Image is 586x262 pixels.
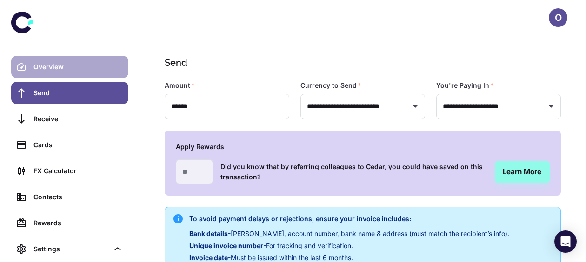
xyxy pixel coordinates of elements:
a: Rewards [11,212,128,234]
a: Overview [11,56,128,78]
h6: To avoid payment delays or rejections, ensure your invoice includes: [189,214,509,224]
h6: Apply Rewards [176,142,550,152]
h6: Did you know that by referring colleagues to Cedar, you could have saved on this transaction? [220,162,487,182]
a: FX Calculator [11,160,128,182]
a: Send [11,82,128,104]
div: Overview [33,62,123,72]
div: Settings [11,238,128,260]
div: Open Intercom Messenger [554,230,577,253]
div: Rewards [33,218,123,228]
div: Contacts [33,192,123,202]
p: - For tracking and verification. [189,241,509,251]
a: Cards [11,134,128,156]
label: Amount [165,81,195,90]
div: FX Calculator [33,166,123,176]
div: Cards [33,140,123,150]
a: Contacts [11,186,128,208]
label: Currency to Send [300,81,361,90]
span: Invoice date [189,254,228,262]
a: Receive [11,108,128,130]
div: Receive [33,114,123,124]
p: - [PERSON_NAME], account number, bank name & address (must match the recipient’s info). [189,229,509,239]
div: Settings [33,244,109,254]
h1: Send [165,56,557,70]
span: Unique invoice number [189,242,263,249]
button: O [549,8,567,27]
a: Learn More [495,161,550,183]
button: Open [545,100,558,113]
button: Open [409,100,422,113]
div: Send [33,88,123,98]
span: Bank details [189,229,228,237]
label: You're Paying In [436,81,494,90]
